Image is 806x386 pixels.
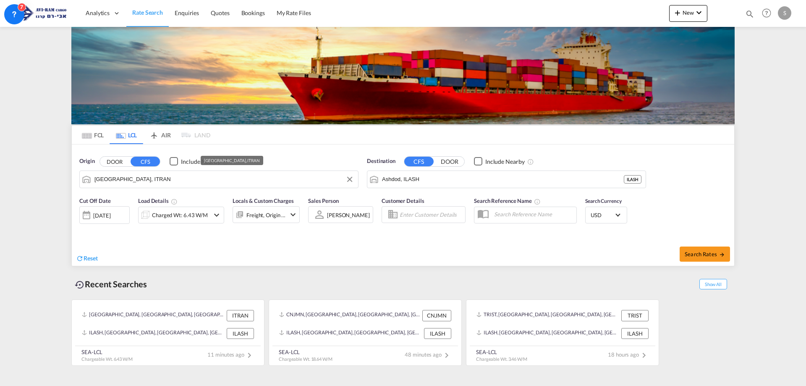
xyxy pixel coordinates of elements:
[76,126,210,144] md-pagination-wrapper: Use the left and right arrow keys to navigate between tabs
[585,198,622,204] span: Search Currency
[778,6,791,20] div: S
[79,206,130,224] div: [DATE]
[442,350,452,360] md-icon: icon-chevron-right
[81,348,133,356] div: SEA-LCL
[405,351,452,358] span: 48 minutes ago
[171,198,178,205] md-icon: Chargeable Weight
[621,328,649,339] div: ILASH
[308,197,339,204] span: Sales Person
[13,4,69,23] img: 166978e0a5f911edb4280f3c7a976193.png
[279,328,422,339] div: ILASH, Ashdod, Israel, Levante, Middle East
[93,212,110,219] div: [DATE]
[233,206,300,223] div: Freight Origin Destinationicon-chevron-down
[759,6,778,21] div: Help
[79,197,111,204] span: Cut Off Date
[279,310,420,321] div: CNJMN, Jiangmen, GD, China, Greater China & Far East Asia, Asia Pacific
[343,173,356,186] button: Clear Input
[474,157,525,166] md-checkbox: Checkbox No Ink
[400,208,463,221] input: Enter Customer Details
[94,173,354,186] input: Search by Port
[424,328,451,339] div: ILASH
[485,158,525,166] div: Include Nearby
[76,126,110,144] md-tab-item: FCL
[680,247,730,262] button: Search Ratesicon-arrow-right
[490,208,576,221] input: Search Reference Name
[382,173,624,186] input: Search by Port
[404,157,434,166] button: CFS
[699,279,727,289] span: Show All
[279,356,332,362] span: Chargeable Wt. 18.64 W/M
[745,9,754,22] div: icon-magnify
[367,171,646,188] md-input-container: Ashdod, ILASH
[76,254,98,263] div: icon-refreshReset
[131,157,160,166] button: CFS
[227,310,254,321] div: ITRAN
[476,310,619,321] div: TRIST, Istanbul, Türkiye, South West Asia, Asia Pacific
[673,8,683,18] md-icon: icon-plus 400-fg
[211,9,229,16] span: Quotes
[75,280,85,290] md-icon: icon-backup-restore
[435,157,464,166] button: DOOR
[367,157,395,165] span: Destination
[591,211,614,219] span: USD
[138,197,178,204] span: Load Details
[71,275,150,294] div: Recent Searches
[110,126,143,144] md-tab-item: LCL
[233,197,294,204] span: Locals & Custom Charges
[175,9,199,16] span: Enquiries
[476,348,527,356] div: SEA-LCL
[71,27,735,124] img: LCL+%26+FCL+BACKGROUND.png
[669,5,707,22] button: icon-plus 400-fgNewicon-chevron-down
[288,210,298,220] md-icon: icon-chevron-down
[476,328,619,339] div: ILASH, Ashdod, Israel, Levante, Middle East
[694,8,704,18] md-icon: icon-chevron-down
[590,209,623,221] md-select: Select Currency: $ USDUnited States Dollar
[673,9,704,16] span: New
[81,356,133,362] span: Chargeable Wt. 6.43 W/M
[132,9,163,16] span: Rate Search
[621,310,649,321] div: TRIST
[685,251,725,257] span: Search Rates
[86,9,110,17] span: Analytics
[143,126,177,144] md-tab-item: AIR
[227,328,254,339] div: ILASH
[82,310,225,321] div: ITRAN, Ravenna, Italy, Southern Europe, Europe
[639,350,649,360] md-icon: icon-chevron-right
[79,223,86,234] md-datepicker: Select
[80,171,358,188] md-input-container: Ravenna, ITRAN
[759,6,774,20] span: Help
[466,299,659,366] recent-search-card: TRIST, [GEOGRAPHIC_DATA], [GEOGRAPHIC_DATA], [GEOGRAPHIC_DATA], [GEOGRAPHIC_DATA] TRISTILASH, [GE...
[181,158,220,166] div: Include Nearby
[100,157,129,166] button: DOOR
[138,207,224,223] div: Charged Wt: 6.43 W/Micon-chevron-down
[204,156,260,165] div: [GEOGRAPHIC_DATA], ITRAN
[326,209,371,221] md-select: Sales Person: SAAR ZEHAVIAN
[207,351,254,358] span: 11 minutes ago
[246,209,286,221] div: Freight Origin Destination
[719,252,725,257] md-icon: icon-arrow-right
[244,350,254,360] md-icon: icon-chevron-right
[624,175,641,184] div: ILASH
[76,255,84,262] md-icon: icon-refresh
[212,210,222,220] md-icon: icon-chevron-down
[279,348,332,356] div: SEA-LCL
[327,212,370,218] div: [PERSON_NAME]
[72,144,734,266] div: Origin DOOR CFS Checkbox No InkUnchecked: Ignores neighbouring ports when fetching rates.Checked ...
[382,197,424,204] span: Customer Details
[422,310,451,321] div: CNJMN
[149,130,159,137] md-icon: icon-airplane
[527,158,534,165] md-icon: Unchecked: Ignores neighbouring ports when fetching rates.Checked : Includes neighbouring ports w...
[241,9,265,16] span: Bookings
[152,209,208,221] div: Charged Wt: 6.43 W/M
[745,9,754,18] md-icon: icon-magnify
[476,356,527,362] span: Chargeable Wt. 3.46 W/M
[82,328,225,339] div: ILASH, Ashdod, Israel, Levante, Middle East
[474,197,541,204] span: Search Reference Name
[84,255,98,262] span: Reset
[269,299,462,366] recent-search-card: CNJMN, [GEOGRAPHIC_DATA], [GEOGRAPHIC_DATA], [GEOGRAPHIC_DATA], [GEOGRAPHIC_DATA] & [GEOGRAPHIC_D...
[170,157,220,166] md-checkbox: Checkbox No Ink
[608,351,649,358] span: 18 hours ago
[79,157,94,165] span: Origin
[277,9,311,16] span: My Rate Files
